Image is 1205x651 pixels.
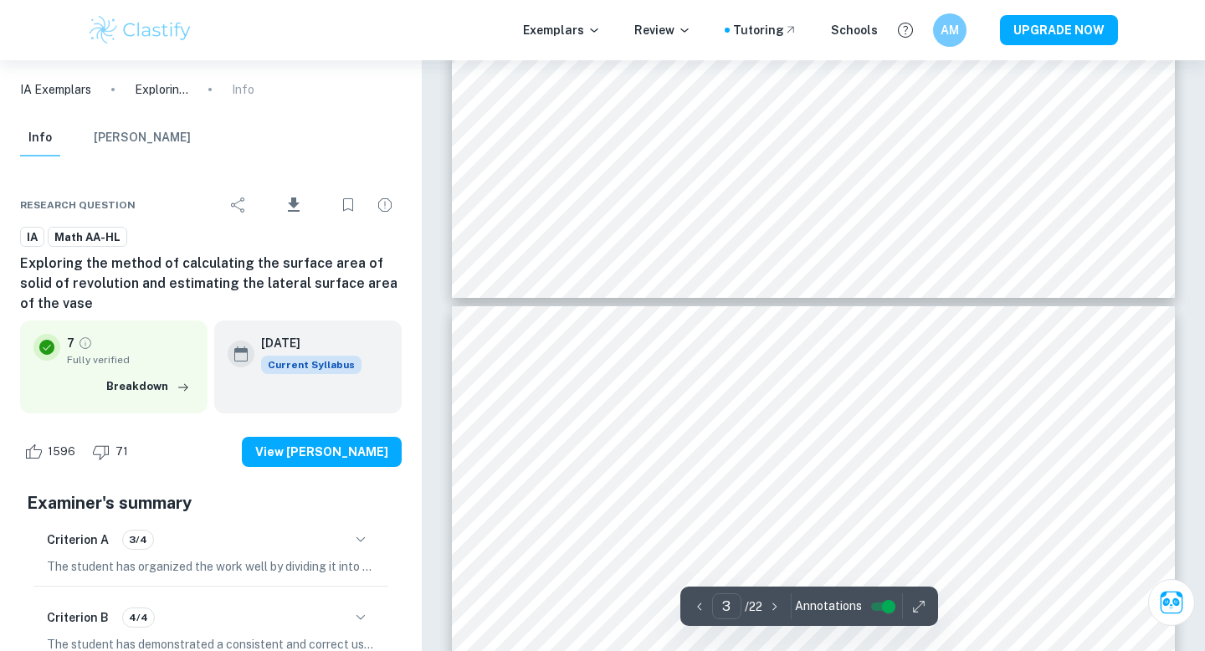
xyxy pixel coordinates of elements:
[87,13,193,47] img: Clastify logo
[20,227,44,248] a: IA
[331,188,365,222] div: Bookmark
[135,80,188,99] p: Exploring the method of calculating the surface area of solid of revolution and estimating the la...
[523,21,601,39] p: Exemplars
[47,608,109,627] h6: Criterion B
[94,120,191,156] button: [PERSON_NAME]
[48,227,127,248] a: Math AA-HL
[78,336,93,351] a: Grade fully verified
[891,16,920,44] button: Help and Feedback
[941,21,960,39] h6: AM
[222,188,255,222] div: Share
[1000,15,1118,45] button: UPGRADE NOW
[1148,579,1195,626] button: Ask Clai
[733,21,797,39] a: Tutoring
[123,610,154,625] span: 4/4
[232,80,254,99] p: Info
[88,438,137,465] div: Dislike
[67,334,74,352] p: 7
[795,597,862,615] span: Annotations
[123,532,153,547] span: 3/4
[261,334,348,352] h6: [DATE]
[261,356,361,374] span: Current Syllabus
[67,352,194,367] span: Fully verified
[261,356,361,374] div: This exemplar is based on the current syllabus. Feel free to refer to it for inspiration/ideas wh...
[106,443,137,460] span: 71
[38,443,85,460] span: 1596
[20,197,136,213] span: Research question
[27,490,395,515] h5: Examiner's summary
[102,374,194,399] button: Breakdown
[745,597,762,616] p: / 22
[368,188,402,222] div: Report issue
[20,120,60,156] button: Info
[242,437,402,467] button: View [PERSON_NAME]
[20,254,402,314] h6: Exploring the method of calculating the surface area of solid of revolution and estimating the la...
[21,229,44,246] span: IA
[49,229,126,246] span: Math AA-HL
[20,438,85,465] div: Like
[634,21,691,39] p: Review
[20,80,91,99] a: IA Exemplars
[47,531,109,549] h6: Criterion A
[933,13,967,47] button: AM
[259,183,328,227] div: Download
[831,21,878,39] a: Schools
[47,557,375,576] p: The student has organized the work well by dividing it into sections with clear subdivisions in t...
